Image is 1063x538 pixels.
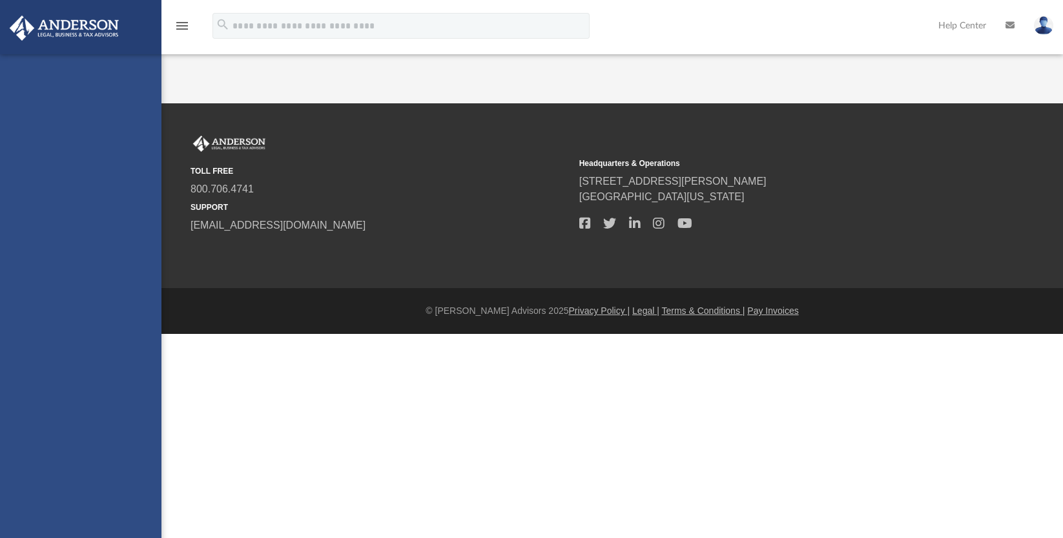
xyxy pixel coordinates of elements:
[6,16,123,41] img: Anderson Advisors Platinum Portal
[747,305,798,316] a: Pay Invoices
[191,220,366,231] a: [EMAIL_ADDRESS][DOMAIN_NAME]
[579,191,745,202] a: [GEOGRAPHIC_DATA][US_STATE]
[191,183,254,194] a: 800.706.4741
[174,18,190,34] i: menu
[191,136,268,152] img: Anderson Advisors Platinum Portal
[191,202,570,213] small: SUPPORT
[174,25,190,34] a: menu
[662,305,745,316] a: Terms & Conditions |
[191,165,570,177] small: TOLL FREE
[1034,16,1053,35] img: User Pic
[216,17,230,32] i: search
[579,176,767,187] a: [STREET_ADDRESS][PERSON_NAME]
[161,304,1063,318] div: © [PERSON_NAME] Advisors 2025
[579,158,959,169] small: Headquarters & Operations
[569,305,630,316] a: Privacy Policy |
[632,305,659,316] a: Legal |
